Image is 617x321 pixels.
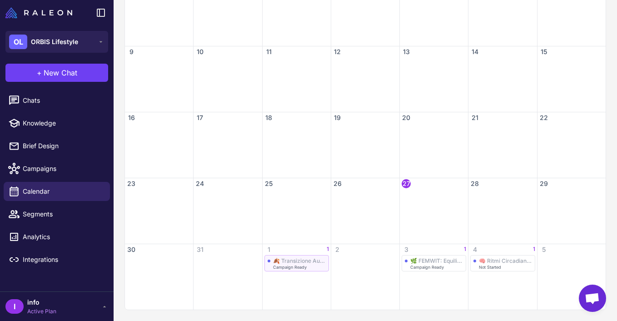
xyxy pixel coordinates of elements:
[539,179,548,188] span: 29
[4,227,110,246] a: Analytics
[264,179,274,188] span: 25
[479,265,501,269] span: Not Started
[470,113,479,122] span: 21
[195,47,204,56] span: 10
[4,136,110,155] a: Brief Design
[195,179,204,188] span: 24
[127,179,136,188] span: 23
[333,179,342,188] span: 26
[470,47,479,56] span: 14
[31,37,78,47] span: ORBIS Lifestyle
[4,250,110,269] a: Integrations
[464,245,466,254] span: 1
[4,159,110,178] a: Campaigns
[579,285,606,312] a: Aprire la chat
[23,164,103,174] span: Campaigns
[402,47,411,56] span: 13
[23,186,103,196] span: Calendar
[470,245,479,254] span: 4
[264,47,274,56] span: 11
[127,245,136,254] span: 30
[333,113,342,122] span: 19
[4,205,110,224] a: Segments
[539,113,548,122] span: 22
[402,179,411,188] span: 27
[333,245,342,254] span: 2
[27,297,56,307] span: info
[539,245,548,254] span: 5
[333,47,342,56] span: 12
[195,113,204,122] span: 17
[23,118,103,128] span: Knowledge
[533,245,535,254] span: 1
[127,47,136,56] span: 9
[410,265,444,269] span: Campaign Ready
[5,64,108,82] button: +New Chat
[264,113,274,122] span: 18
[27,307,56,316] span: Active Plan
[264,245,274,254] span: 1
[23,141,103,151] span: Brief Design
[5,31,108,53] button: OLORBIS Lifestyle
[23,232,103,242] span: Analytics
[479,257,532,264] div: 🧠 Ritmi Circadiani & [PERSON_NAME]: Ottimizza il Tuo Benessere Mentale
[5,299,24,314] div: I
[402,245,411,254] span: 3
[37,67,42,78] span: +
[4,182,110,201] a: Calendar
[23,255,103,265] span: Integrations
[127,113,136,122] span: 16
[5,7,72,18] img: Raleon Logo
[23,95,103,105] span: Chats
[410,257,463,264] div: 🌿 FEMWIT: Equilibrio Ormonale durante la Transizione Stagionale
[44,67,77,78] span: New Chat
[402,113,411,122] span: 20
[4,114,110,133] a: Knowledge
[9,35,27,49] div: OL
[4,91,110,110] a: Chats
[327,245,329,254] span: 1
[539,47,548,56] span: 15
[470,179,479,188] span: 28
[273,265,307,269] span: Campaign Ready
[273,257,326,264] div: 🍂 Transizione Autunnale: Prepara il Tuo Sistema Immunitario
[195,245,204,254] span: 31
[23,209,103,219] span: Segments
